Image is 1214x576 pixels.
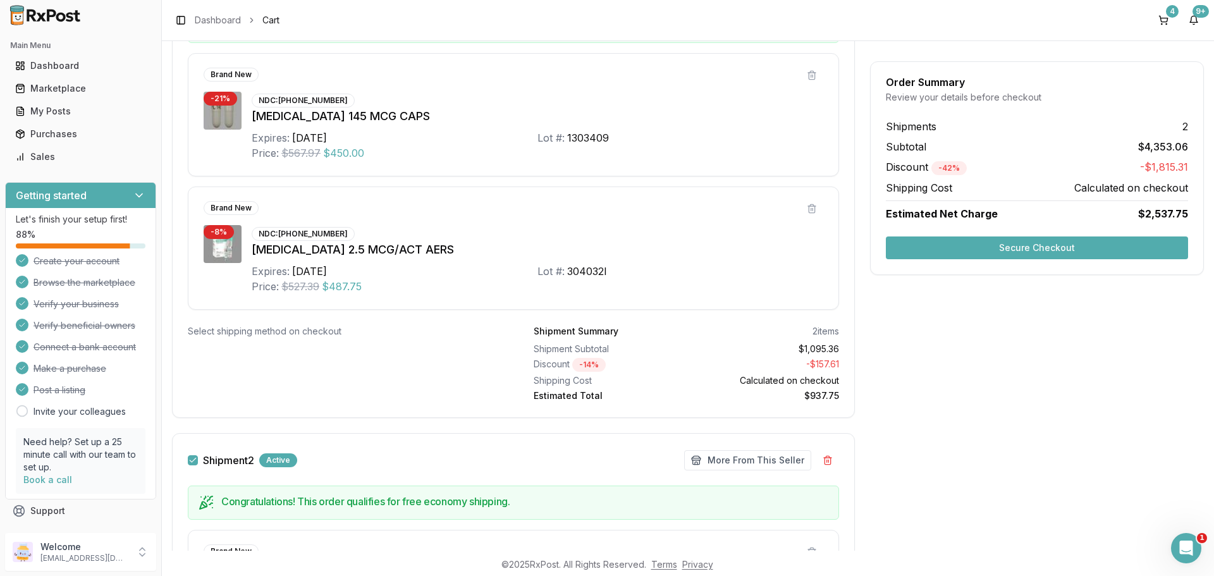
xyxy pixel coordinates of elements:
[23,474,72,485] a: Book a call
[537,130,565,145] div: Lot #:
[40,541,128,553] p: Welcome
[572,358,606,372] div: - 14 %
[34,362,106,375] span: Make a purchase
[1184,10,1204,30] button: 9+
[15,82,146,95] div: Marketplace
[292,130,327,145] div: [DATE]
[1138,206,1188,221] span: $2,537.75
[10,145,151,168] a: Sales
[5,499,156,522] button: Support
[252,94,355,107] div: NDC: [PHONE_NUMBER]
[15,105,146,118] div: My Posts
[682,559,713,570] a: Privacy
[1074,180,1188,195] span: Calculated on checkout
[1197,533,1207,543] span: 1
[252,241,823,259] div: [MEDICAL_DATA] 2.5 MCG/ACT AERS
[204,68,259,82] div: Brand New
[1166,5,1179,18] div: 4
[204,225,242,263] img: Spiriva Respimat 2.5 MCG/ACT AERS
[34,405,126,418] a: Invite your colleagues
[15,150,146,163] div: Sales
[30,527,73,540] span: Feedback
[204,92,237,106] div: - 21 %
[16,188,87,203] h3: Getting started
[1171,533,1201,563] iframe: Intercom live chat
[1138,139,1188,154] span: $4,353.06
[16,213,145,226] p: Let's finish your setup first!
[537,264,565,279] div: Lot #:
[5,522,156,545] button: Feedback
[34,255,120,267] span: Create your account
[812,325,839,338] div: 2 items
[13,542,33,562] img: User avatar
[1193,5,1209,18] div: 9+
[886,236,1188,259] button: Secure Checkout
[16,228,35,241] span: 88 %
[204,544,259,558] div: Brand New
[534,374,682,387] div: Shipping Cost
[252,227,355,241] div: NDC: [PHONE_NUMBER]
[5,78,156,99] button: Marketplace
[886,139,926,154] span: Subtotal
[259,453,297,467] div: Active
[40,553,128,563] p: [EMAIL_ADDRESS][DOMAIN_NAME]
[651,559,677,570] a: Terms
[5,56,156,76] button: Dashboard
[567,264,607,279] div: 304032I
[692,374,840,387] div: Calculated on checkout
[34,319,135,332] span: Verify beneficial owners
[34,341,136,353] span: Connect a bank account
[10,100,151,123] a: My Posts
[886,77,1188,87] div: Order Summary
[195,14,241,27] a: Dashboard
[1182,119,1188,134] span: 2
[534,389,682,402] div: Estimated Total
[692,343,840,355] div: $1,095.36
[886,91,1188,104] div: Review your details before checkout
[203,455,254,465] label: Shipment 2
[34,276,135,289] span: Browse the marketplace
[5,124,156,144] button: Purchases
[886,207,998,220] span: Estimated Net Charge
[252,145,279,161] div: Price:
[195,14,279,27] nav: breadcrumb
[262,14,279,27] span: Cart
[5,147,156,167] button: Sales
[931,161,967,175] div: - 42 %
[252,279,279,294] div: Price:
[252,130,290,145] div: Expires:
[10,40,151,51] h2: Main Menu
[204,201,259,215] div: Brand New
[1140,159,1188,175] span: -$1,815.31
[5,101,156,121] button: My Posts
[10,77,151,100] a: Marketplace
[188,325,493,338] div: Select shipping method on checkout
[886,180,952,195] span: Shipping Cost
[534,358,682,372] div: Discount
[15,128,146,140] div: Purchases
[10,123,151,145] a: Purchases
[15,59,146,72] div: Dashboard
[252,264,290,279] div: Expires:
[567,130,609,145] div: 1303409
[1153,10,1174,30] button: 4
[692,358,840,372] div: - $157.61
[886,119,936,134] span: Shipments
[322,279,362,294] span: $487.75
[534,325,618,338] div: Shipment Summary
[886,161,967,173] span: Discount
[684,450,811,470] button: More From This Seller
[692,389,840,402] div: $937.75
[281,145,321,161] span: $567.97
[34,298,119,310] span: Verify your business
[34,384,85,396] span: Post a listing
[323,145,364,161] span: $450.00
[10,54,151,77] a: Dashboard
[534,343,682,355] div: Shipment Subtotal
[292,264,327,279] div: [DATE]
[281,279,319,294] span: $527.39
[23,436,138,474] p: Need help? Set up a 25 minute call with our team to set up.
[204,92,242,130] img: Linzess 145 MCG CAPS
[204,225,234,239] div: - 8 %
